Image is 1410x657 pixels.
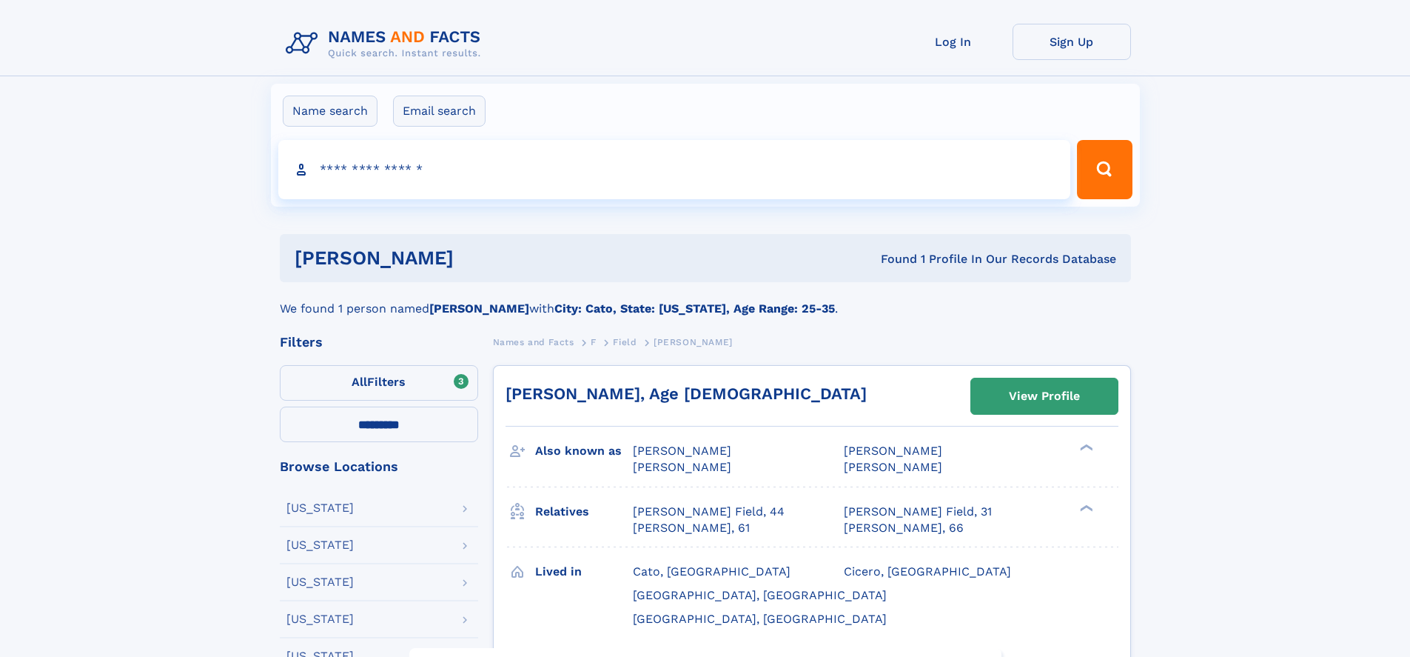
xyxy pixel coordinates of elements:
[1077,140,1132,199] button: Search Button
[613,333,637,351] a: Field
[844,520,964,536] a: [PERSON_NAME], 66
[1076,443,1094,453] div: ❯
[591,333,597,351] a: F
[554,301,835,316] b: City: Cato, State: [US_STATE], Age Range: 25-35
[1013,24,1131,60] a: Sign Up
[278,140,1071,199] input: search input
[894,24,1013,60] a: Log In
[667,251,1116,267] div: Found 1 Profile In Our Records Database
[280,460,478,473] div: Browse Locations
[535,559,633,584] h3: Lived in
[286,613,354,625] div: [US_STATE]
[393,96,486,127] label: Email search
[535,499,633,524] h3: Relatives
[493,333,574,351] a: Names and Facts
[633,444,731,458] span: [PERSON_NAME]
[613,337,637,347] span: Field
[352,375,367,389] span: All
[591,337,597,347] span: F
[633,460,731,474] span: [PERSON_NAME]
[633,588,887,602] span: [GEOGRAPHIC_DATA], [GEOGRAPHIC_DATA]
[633,612,887,626] span: [GEOGRAPHIC_DATA], [GEOGRAPHIC_DATA]
[283,96,377,127] label: Name search
[286,502,354,514] div: [US_STATE]
[286,576,354,588] div: [US_STATE]
[280,24,493,64] img: Logo Names and Facts
[633,564,790,578] span: Cato, [GEOGRAPHIC_DATA]
[633,504,785,520] a: [PERSON_NAME] Field, 44
[971,378,1118,414] a: View Profile
[1009,379,1080,413] div: View Profile
[506,384,867,403] a: [PERSON_NAME], Age [DEMOGRAPHIC_DATA]
[286,539,354,551] div: [US_STATE]
[429,301,529,316] b: [PERSON_NAME]
[280,282,1131,318] div: We found 1 person named with .
[295,249,668,267] h1: [PERSON_NAME]
[280,336,478,349] div: Filters
[844,444,942,458] span: [PERSON_NAME]
[654,337,733,347] span: [PERSON_NAME]
[280,365,478,401] label: Filters
[1076,503,1094,513] div: ❯
[535,438,633,464] h3: Also known as
[844,460,942,474] span: [PERSON_NAME]
[844,504,992,520] a: [PERSON_NAME] Field, 31
[844,564,1011,578] span: Cicero, [GEOGRAPHIC_DATA]
[633,520,750,536] a: [PERSON_NAME], 61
